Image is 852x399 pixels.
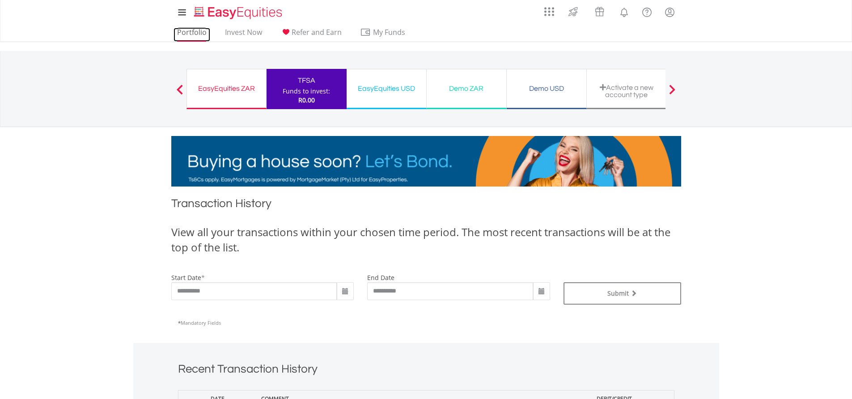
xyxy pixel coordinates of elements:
div: EasyEquities USD [352,82,421,95]
a: My Profile [658,2,681,22]
div: EasyEquities ZAR [192,82,261,95]
div: Funds to invest: [283,87,330,96]
a: Home page [191,2,286,20]
span: R0.00 [298,96,315,104]
button: Submit [564,282,681,305]
div: View all your transactions within your chosen time period. The most recent transactions will be a... [171,225,681,255]
span: My Funds [360,26,419,38]
img: EasyEquities_Logo.png [192,5,286,20]
span: Mandatory Fields [178,319,221,326]
img: thrive-v2.svg [566,4,581,19]
div: TFSA [272,74,341,87]
div: Demo ZAR [432,82,501,95]
div: Demo USD [512,82,581,95]
label: end date [367,273,394,282]
h1: Transaction History [171,195,681,216]
img: EasyMortage Promotion Banner [171,136,681,187]
label: start date [171,273,201,282]
h1: Recent Transaction History [178,361,674,381]
a: AppsGrid [538,2,560,17]
img: vouchers-v2.svg [592,4,607,19]
a: Vouchers [586,2,613,19]
a: Refer and Earn [277,28,345,42]
div: Activate a new account type [592,84,661,98]
span: Refer and Earn [292,27,342,37]
a: Portfolio [174,28,210,42]
a: Notifications [613,2,636,20]
img: grid-menu-icon.svg [544,7,554,17]
a: FAQ's and Support [636,2,658,20]
a: Invest Now [221,28,266,42]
